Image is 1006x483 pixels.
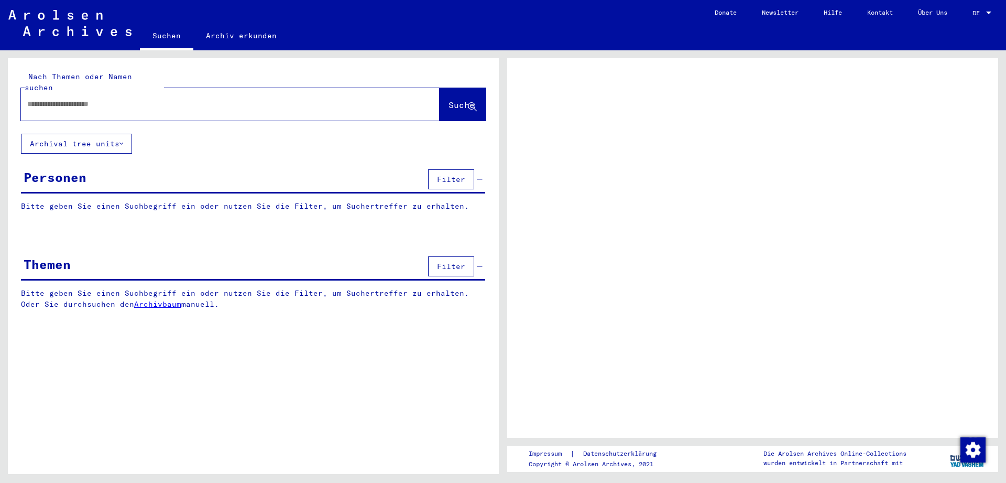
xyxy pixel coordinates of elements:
span: Filter [437,262,465,271]
a: Impressum [529,448,570,459]
div: Personen [24,168,86,187]
button: Archival tree units [21,134,132,154]
p: Copyright © Arolsen Archives, 2021 [529,459,669,469]
span: Filter [437,175,465,184]
p: Bitte geben Sie einen Suchbegriff ein oder nutzen Sie die Filter, um Suchertreffer zu erhalten. O... [21,288,486,310]
img: Zustimmung ändern [960,437,986,463]
img: Arolsen_neg.svg [8,10,132,36]
a: Suchen [140,23,193,50]
div: | [529,448,669,459]
button: Filter [428,169,474,189]
p: Bitte geben Sie einen Suchbegriff ein oder nutzen Sie die Filter, um Suchertreffer zu erhalten. [21,201,485,212]
p: wurden entwickelt in Partnerschaft mit [763,458,906,468]
img: yv_logo.png [948,445,987,471]
p: Die Arolsen Archives Online-Collections [763,449,906,458]
mat-label: Nach Themen oder Namen suchen [25,72,132,92]
button: Suche [440,88,486,121]
div: Themen [24,255,71,274]
a: Archivbaum [134,299,181,309]
span: DE [972,9,984,17]
span: Suche [449,100,475,110]
a: Datenschutzerklärung [575,448,669,459]
a: Archiv erkunden [193,23,289,48]
button: Filter [428,256,474,276]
